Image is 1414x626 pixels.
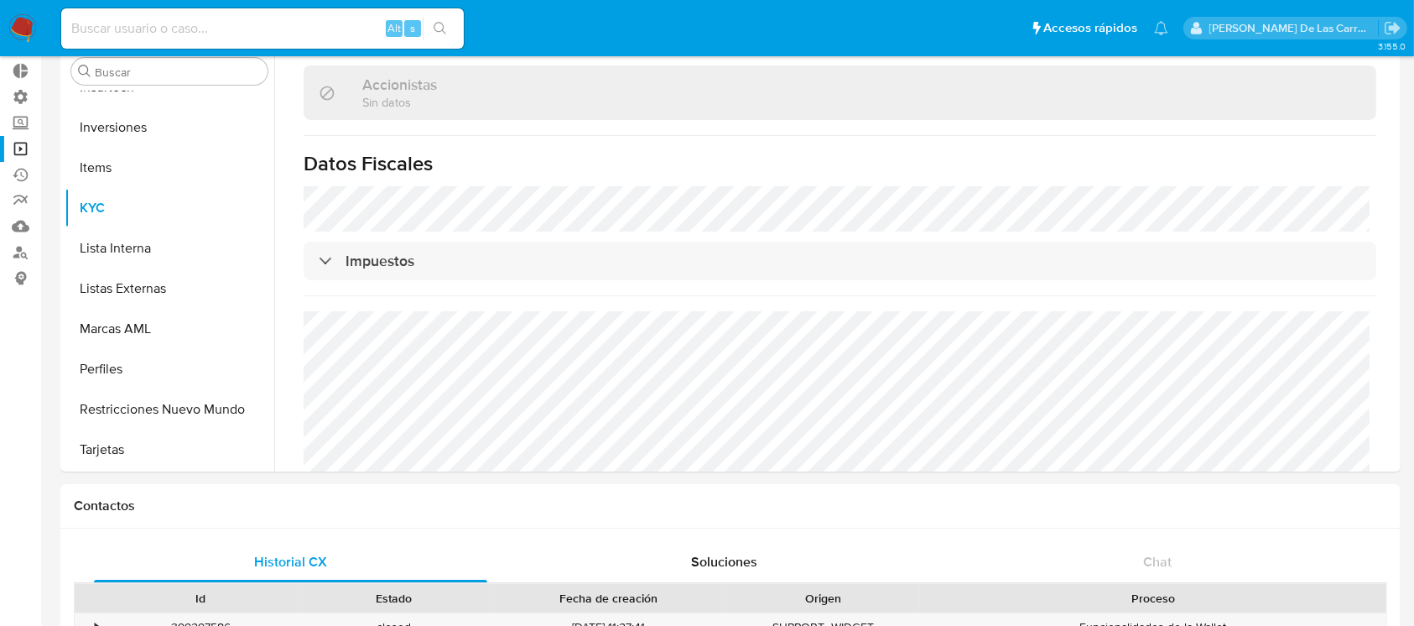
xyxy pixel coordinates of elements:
[1143,552,1172,571] span: Chat
[309,590,480,607] div: Estado
[65,349,274,389] button: Perfiles
[1209,20,1379,36] p: delfina.delascarreras@mercadolibre.com
[65,309,274,349] button: Marcas AML
[387,20,401,36] span: Alt
[423,17,457,40] button: search-icon
[346,252,414,270] h3: Impuestos
[254,552,327,571] span: Historial CX
[95,65,261,80] input: Buscar
[65,228,274,269] button: Lista Interna
[1154,21,1168,35] a: Notificaciones
[65,269,274,309] button: Listas Externas
[362,76,437,94] h3: Accionistas
[304,242,1376,280] div: Impuestos
[65,148,274,188] button: Items
[116,590,286,607] div: Id
[61,18,464,39] input: Buscar usuario o caso...
[65,389,274,430] button: Restricciones Nuevo Mundo
[1378,39,1406,53] span: 3.155.0
[1384,19,1401,37] a: Salir
[932,590,1375,607] div: Proceso
[738,590,908,607] div: Origen
[304,65,1376,120] div: AccionistasSin datos
[1043,19,1137,37] span: Accesos rápidos
[65,188,274,228] button: KYC
[74,498,1387,514] h1: Contactos
[65,107,274,148] button: Inversiones
[691,552,757,571] span: Soluciones
[410,20,415,36] span: s
[362,94,437,110] p: Sin datos
[304,151,1376,176] h1: Datos Fiscales
[78,65,91,78] button: Buscar
[502,590,715,607] div: Fecha de creación
[65,430,274,470] button: Tarjetas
